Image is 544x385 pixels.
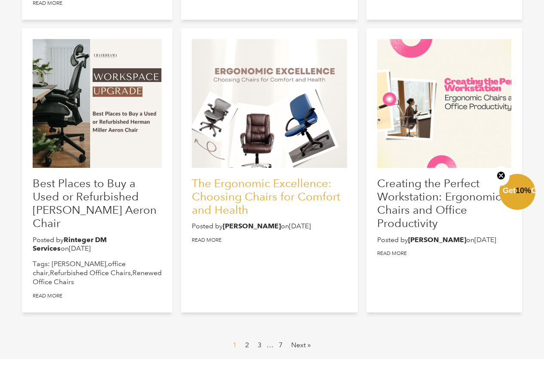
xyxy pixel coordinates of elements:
span: Get Off [503,186,542,195]
div: Get10%OffClose teaser [499,175,535,211]
button: Open chat widget [7,7,33,33]
strong: [PERSON_NAME] [408,236,466,244]
a: Renewed Office Chairs [33,269,162,286]
a: Creating the Perfect Workstation: Ergonomic Chairs and Office Productivity [377,176,501,230]
a: Read more [33,293,62,299]
a: 3 [254,338,265,352]
button: Close teaser [492,166,510,186]
a: The Ergonomic Excellence: Choosing Chairs for Comfort and Health [192,176,340,216]
a: Refurbished Office Chairs [50,269,131,277]
a: office chair [33,260,126,277]
p: Posted by on [192,222,347,231]
span: Tags: [33,260,50,268]
a: Read more [377,250,407,257]
li: , , , [33,260,162,286]
time: [DATE] [474,236,496,244]
a: 2 [242,338,252,352]
strong: Rinteger DM Services [33,236,107,253]
a: Best Places to Buy a Used or Refurbished [PERSON_NAME] Aeron Chair [33,176,157,230]
span: 10% [516,186,531,195]
a: Next » [288,338,314,352]
span: 1 [229,338,240,352]
a: 7 [275,338,286,352]
p: Posted by on [33,236,162,254]
p: Posted by on [377,236,512,245]
span: … [267,342,274,349]
time: [DATE] [289,222,311,230]
time: [DATE] [69,244,91,252]
a: [PERSON_NAME] [52,260,106,268]
strong: [PERSON_NAME] [223,222,281,230]
a: Read more [192,237,221,243]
